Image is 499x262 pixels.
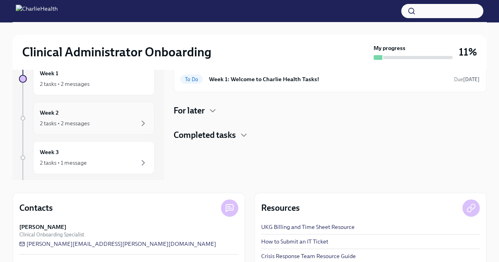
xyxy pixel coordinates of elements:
[19,202,53,214] h4: Contacts
[174,105,486,117] div: For later
[454,76,480,82] span: Due
[261,238,328,245] a: How to Submit an IT Ticket
[40,108,59,117] h6: Week 2
[19,62,155,95] a: Week 12 tasks • 2 messages
[374,44,406,52] strong: My progress
[16,5,58,17] img: CharlieHealth
[19,141,155,174] a: Week 32 tasks • 1 message
[209,75,448,84] h6: Week 1: Welcome to Charlie Health Tasks!
[40,80,90,88] div: 2 tasks • 2 messages
[463,76,480,82] strong: [DATE]
[22,44,211,60] h2: Clinical Administrator Onboarding
[454,76,480,83] span: August 25th, 2025 07:00
[174,129,486,141] div: Completed tasks
[261,252,356,260] a: Crisis Response Team Resource Guide
[261,223,355,231] a: UKG Billing and Time Sheet Resource
[459,45,477,59] h3: 11%
[261,202,300,214] h4: Resources
[19,223,66,231] strong: [PERSON_NAME]
[19,231,84,238] span: Clinical Onboarding Specialist
[19,240,216,248] a: [PERSON_NAME][EMAIL_ADDRESS][PERSON_NAME][DOMAIN_NAME]
[174,105,205,117] h4: For later
[180,73,480,85] a: To DoWeek 1: Welcome to Charlie Health Tasks!Due[DATE]
[40,119,90,127] div: 2 tasks • 2 messages
[180,76,203,82] span: To Do
[19,102,155,135] a: Week 22 tasks • 2 messages
[40,69,58,78] h6: Week 1
[40,159,87,167] div: 2 tasks • 1 message
[174,129,236,141] h4: Completed tasks
[40,148,59,156] h6: Week 3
